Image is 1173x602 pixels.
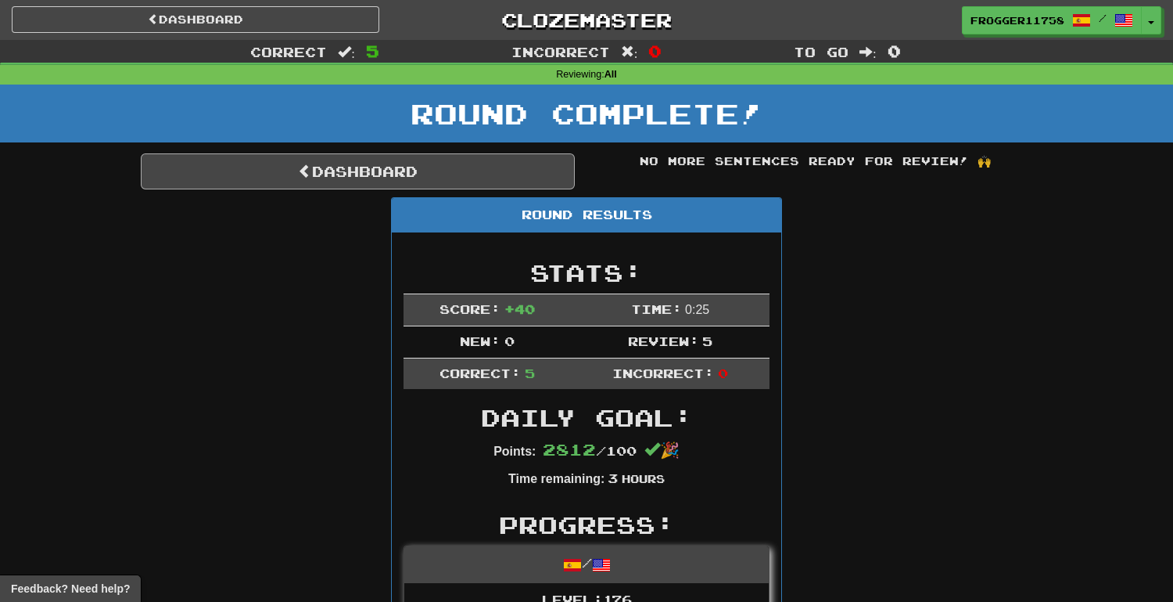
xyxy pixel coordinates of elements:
a: Dashboard [12,6,379,33]
span: 0 [718,366,728,380]
strong: Points: [493,445,536,458]
div: Round Results [392,198,781,233]
span: + 40 [504,301,535,316]
span: Score: [439,301,500,316]
span: Incorrect [511,44,610,59]
span: 0 [504,333,515,348]
span: 5 [525,366,535,380]
span: / [1099,13,1107,23]
span: 0 : 25 [685,303,709,316]
a: Clozemaster [403,6,770,34]
h2: Daily Goal: [404,405,769,431]
span: / 100 [543,443,637,458]
span: 🎉 [644,442,680,459]
span: 2812 [543,440,596,459]
h1: Round Complete! [5,98,1168,129]
span: : [859,45,877,59]
span: 5 [366,41,379,60]
span: 5 [702,333,712,348]
h2: Progress: [404,512,769,538]
span: : [621,45,638,59]
div: No more sentences ready for review! 🙌 [598,153,1032,169]
span: Review: [628,333,699,348]
a: frogger11758 / [962,6,1142,34]
span: Incorrect: [612,366,714,380]
span: Correct [250,44,327,59]
div: / [404,546,769,583]
small: Hours [622,472,665,485]
span: 0 [888,41,901,60]
span: : [338,45,355,59]
span: 3 [608,470,618,485]
span: To go [794,44,848,59]
strong: All [604,69,617,80]
a: Dashboard [141,153,575,189]
span: Correct: [439,366,521,380]
span: frogger11758 [970,13,1064,27]
span: Time: [631,301,682,316]
span: 0 [648,41,662,60]
strong: Time remaining: [508,472,604,485]
h2: Stats: [404,260,769,286]
span: New: [460,333,500,348]
span: Open feedback widget [11,581,130,597]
